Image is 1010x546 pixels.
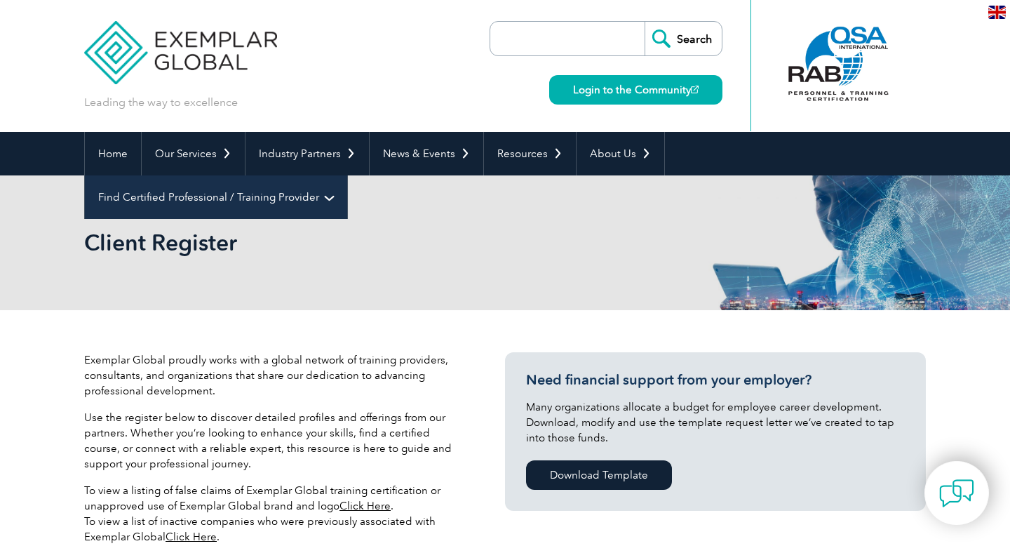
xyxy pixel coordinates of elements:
[84,352,463,399] p: Exemplar Global proudly works with a global network of training providers, consultants, and organ...
[988,6,1006,19] img: en
[645,22,722,55] input: Search
[245,132,369,175] a: Industry Partners
[691,86,699,93] img: open_square.png
[526,399,905,446] p: Many organizations allocate a budget for employee career development. Download, modify and use th...
[339,500,391,512] a: Click Here
[85,175,347,219] a: Find Certified Professional / Training Provider
[577,132,664,175] a: About Us
[370,132,483,175] a: News & Events
[84,232,673,254] h2: Client Register
[939,476,974,511] img: contact-chat.png
[142,132,245,175] a: Our Services
[526,371,905,389] h3: Need financial support from your employer?
[549,75,722,105] a: Login to the Community
[84,95,238,110] p: Leading the way to excellence
[85,132,141,175] a: Home
[84,410,463,472] p: Use the register below to discover detailed profiles and offerings from our partners. Whether you...
[484,132,576,175] a: Resources
[166,531,217,543] a: Click Here
[84,483,463,545] p: To view a listing of false claims of Exemplar Global training certification or unapproved use of ...
[526,460,672,490] a: Download Template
